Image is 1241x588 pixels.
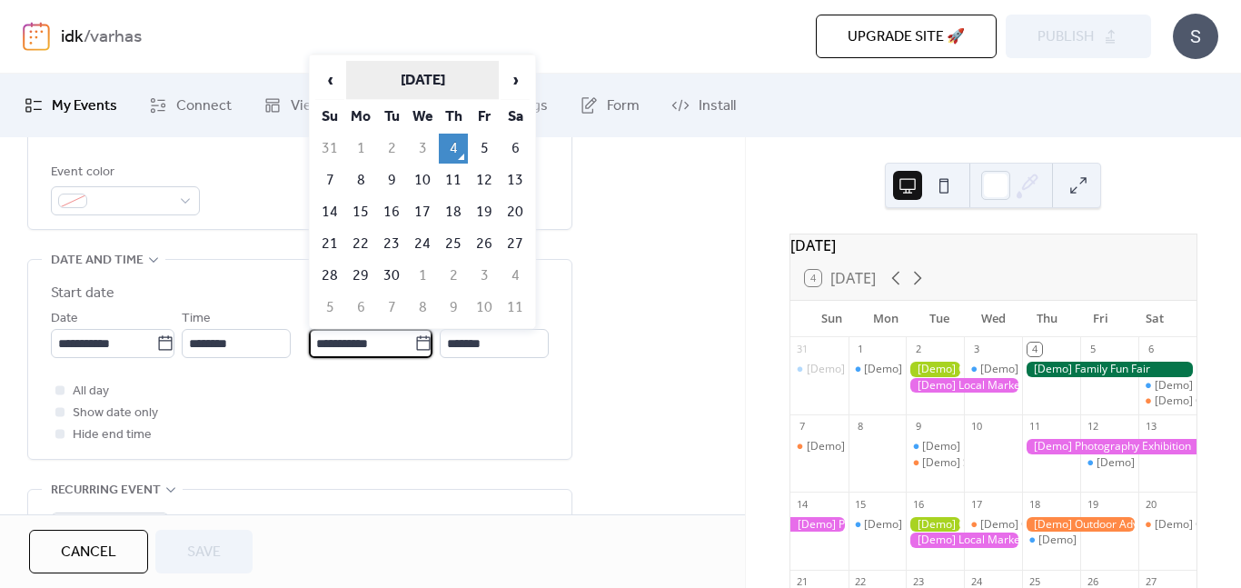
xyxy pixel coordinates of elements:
[790,517,849,533] div: [Demo] Photography Exhibition
[61,20,84,55] a: idk
[501,261,530,291] td: 4
[377,261,406,291] td: 30
[1097,455,1235,471] div: [Demo] Morning Yoga Bliss
[906,533,1022,548] div: [Demo] Local Market
[29,530,148,573] button: Cancel
[315,165,344,195] td: 7
[51,308,78,330] span: Date
[807,362,945,377] div: [Demo] Morning Yoga Bliss
[790,234,1196,256] div: [DATE]
[11,81,131,130] a: My Events
[346,134,375,164] td: 1
[1138,517,1196,533] div: [Demo] Open Mic Night
[501,62,529,98] span: ›
[906,378,1022,394] div: [Demo] Local Market
[1173,14,1218,59] div: S
[906,439,964,454] div: [Demo] Morning Yoga Bliss
[796,343,809,356] div: 31
[1022,533,1080,548] div: [Demo] Morning Yoga Bliss
[1138,378,1196,394] div: [Demo] Morning Yoga Bliss
[1022,517,1138,533] div: [Demo] Outdoor Adventure Day
[1144,420,1157,434] div: 13
[1022,439,1196,454] div: [Demo] Photography Exhibition
[408,197,437,227] td: 17
[408,229,437,259] td: 24
[346,165,375,195] td: 8
[501,293,530,323] td: 11
[439,134,468,164] td: 4
[849,362,907,377] div: [Demo] Fitness Bootcamp
[849,517,907,533] div: [Demo] Morning Yoga Bliss
[182,308,211,330] span: Time
[816,15,997,58] button: Upgrade site 🚀
[439,261,468,291] td: 2
[346,261,375,291] td: 29
[1038,533,1176,548] div: [Demo] Morning Yoga Bliss
[377,197,406,227] td: 16
[796,420,809,434] div: 7
[346,197,375,227] td: 15
[408,261,437,291] td: 1
[1022,362,1196,377] div: [Demo] Family Fun Fair
[315,197,344,227] td: 14
[922,439,1060,454] div: [Demo] Morning Yoga Bliss
[315,293,344,323] td: 5
[315,229,344,259] td: 21
[470,102,499,132] th: Fr
[501,134,530,164] td: 6
[859,301,912,337] div: Mon
[796,497,809,511] div: 14
[906,455,964,471] div: [Demo] Seniors' Social Tea
[439,165,468,195] td: 11
[346,229,375,259] td: 22
[911,497,925,511] div: 16
[377,229,406,259] td: 23
[73,381,109,403] span: All day
[73,119,187,141] span: Link to Google Maps
[377,102,406,132] th: Tu
[250,81,343,130] a: Views
[316,62,343,98] span: ‹
[470,134,499,164] td: 5
[1138,394,1196,409] div: [Demo] Open Mic Night
[980,517,1137,533] div: [Demo] Culinary Cooking Class
[911,420,925,434] div: 9
[658,81,750,130] a: Install
[23,22,50,51] img: logo
[906,362,964,377] div: [Demo] Gardening Workshop
[51,480,161,502] span: Recurring event
[439,293,468,323] td: 9
[501,197,530,227] td: 20
[807,439,952,454] div: [Demo] Book Club Gathering
[346,293,375,323] td: 6
[439,197,468,227] td: 18
[346,61,499,100] th: [DATE]
[1086,343,1099,356] div: 5
[854,497,868,511] div: 15
[566,81,653,130] a: Form
[790,362,849,377] div: [Demo] Morning Yoga Bliss
[854,343,868,356] div: 1
[864,517,1002,533] div: [Demo] Morning Yoga Bliss
[439,102,468,132] th: Th
[377,134,406,164] td: 2
[969,497,983,511] div: 17
[1086,497,1099,511] div: 19
[790,439,849,454] div: [Demo] Book Club Gathering
[439,229,468,259] td: 25
[1074,301,1127,337] div: Fri
[408,102,437,132] th: We
[470,197,499,227] td: 19
[1020,301,1074,337] div: Thu
[864,362,995,377] div: [Demo] Fitness Bootcamp
[51,162,196,184] div: Event color
[1028,343,1041,356] div: 4
[805,301,859,337] div: Sun
[408,293,437,323] td: 8
[1144,343,1157,356] div: 6
[1086,420,1099,434] div: 12
[501,165,530,195] td: 13
[854,420,868,434] div: 8
[470,293,499,323] td: 10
